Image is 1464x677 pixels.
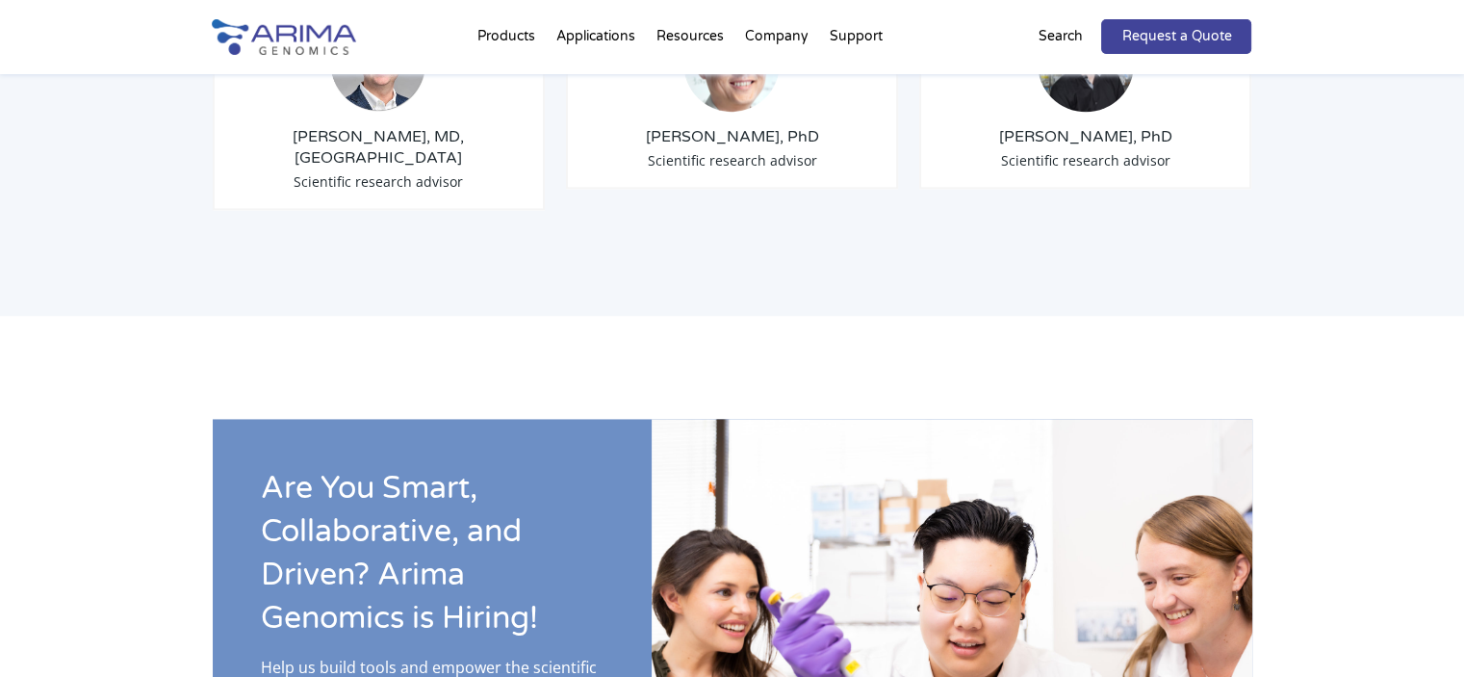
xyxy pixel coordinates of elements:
[1101,19,1251,54] a: Request a Quote
[1001,151,1170,169] span: Scientific research advisor
[936,126,1236,147] h3: [PERSON_NAME], PhD
[294,172,463,191] span: Scientific research advisor
[229,126,529,169] h3: [PERSON_NAME], MD, [GEOGRAPHIC_DATA]
[212,19,356,55] img: Arima-Genomics-logo
[647,151,816,169] span: Scientific research advisor
[1038,24,1082,49] p: Search
[261,467,604,655] h2: Are You Smart, Collaborative, and Driven? Arima Genomics is Hiring!
[582,126,883,147] h3: [PERSON_NAME], PhD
